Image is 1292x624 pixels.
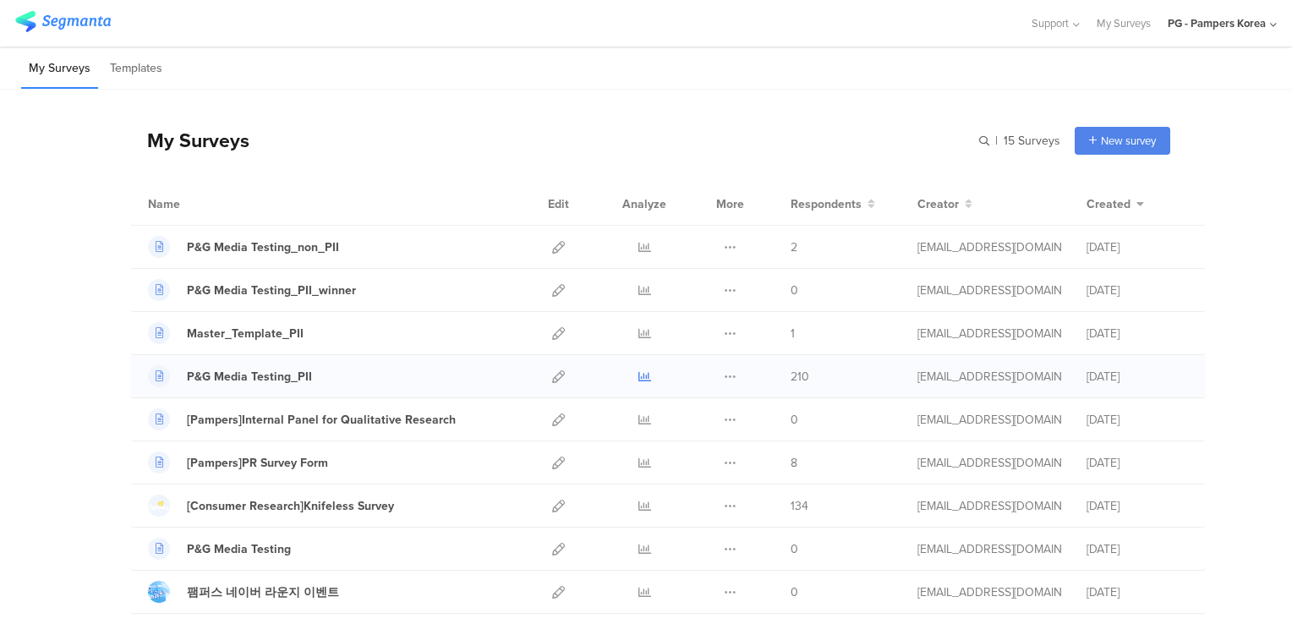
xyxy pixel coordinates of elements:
span: Creator [917,195,959,213]
div: [DATE] [1087,238,1188,256]
img: segmanta logo [15,11,111,32]
span: | [993,132,1000,150]
div: park.m.3@pg.com [917,411,1061,429]
button: Respondents [791,195,875,213]
a: 팸퍼스 네이버 라운지 이벤트 [148,581,339,603]
div: [DATE] [1087,583,1188,601]
div: P&G Media Testing [187,540,291,558]
span: 8 [791,454,797,472]
button: Creator [917,195,972,213]
span: 1 [791,325,795,342]
div: Name [148,195,249,213]
div: [DATE] [1087,368,1188,386]
div: 팸퍼스 네이버 라운지 이벤트 [187,583,339,601]
a: P&G Media Testing_PII [148,365,312,387]
a: P&G Media Testing_non_PII [148,236,339,258]
div: More [712,183,748,225]
div: park.m.3@pg.com [917,497,1061,515]
div: [DATE] [1087,540,1188,558]
li: Templates [102,49,170,89]
div: park.m.3@pg.com [917,454,1061,472]
li: My Surveys [21,49,98,89]
span: Created [1087,195,1130,213]
span: 0 [791,583,798,601]
div: park.m.3@pg.com [917,282,1061,299]
span: Support [1032,15,1069,31]
a: [Pampers]PR Survey Form [148,452,328,473]
div: P&G Media Testing_PII_winner [187,282,356,299]
div: [DATE] [1087,325,1188,342]
a: Master_Template_PII [148,322,304,344]
span: 0 [791,411,798,429]
span: 0 [791,282,798,299]
div: Master_Template_PII [187,325,304,342]
div: [DATE] [1087,454,1188,472]
div: park.m.3@pg.com [917,540,1061,558]
div: park.m.3@pg.com [917,238,1061,256]
span: 134 [791,497,808,515]
div: [Pampers]Internal Panel for Qualitative Research [187,411,456,429]
div: park.m.3@pg.com [917,368,1061,386]
span: 15 Surveys [1004,132,1060,150]
button: Created [1087,195,1144,213]
span: 2 [791,238,797,256]
a: [Consumer Research]Knifeless Survey [148,495,394,517]
div: Edit [540,183,577,225]
div: park.m.3@pg.com [917,583,1061,601]
div: [DATE] [1087,282,1188,299]
span: Respondents [791,195,862,213]
a: [Pampers]Internal Panel for Qualitative Research [148,408,456,430]
div: Analyze [619,183,670,225]
div: park.m.3@pg.com [917,325,1061,342]
span: New survey [1101,133,1156,149]
a: P&G Media Testing_PII_winner [148,279,356,301]
div: P&G Media Testing_non_PII [187,238,339,256]
div: [Consumer Research]Knifeless Survey [187,497,394,515]
div: [DATE] [1087,411,1188,429]
div: [Pampers]PR Survey Form [187,454,328,472]
div: P&G Media Testing_PII [187,368,312,386]
span: 210 [791,368,809,386]
a: P&G Media Testing [148,538,291,560]
span: 0 [791,540,798,558]
div: PG - Pampers Korea [1168,15,1266,31]
div: [DATE] [1087,497,1188,515]
div: My Surveys [130,126,249,155]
